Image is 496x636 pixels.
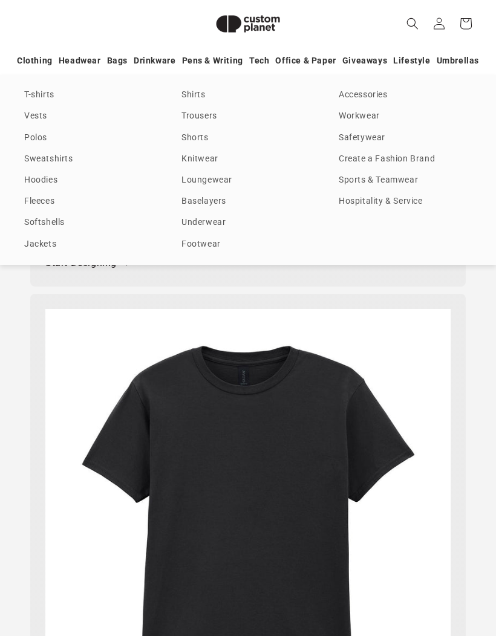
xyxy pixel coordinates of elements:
[181,87,315,103] a: Shirts
[249,50,269,71] a: Tech
[24,172,157,189] a: Hoodies
[339,130,472,146] a: Safetywear
[181,130,315,146] a: Shorts
[342,50,387,71] a: Giveaways
[181,172,315,189] a: Loungewear
[24,108,157,125] a: Vests
[339,172,472,189] a: Sports & Teamwear
[181,108,315,125] a: Trousers
[206,5,290,43] img: Custom Planet
[181,236,315,253] a: Footwear
[339,87,472,103] a: Accessories
[17,50,53,71] a: Clothing
[24,193,157,210] a: Fleeces
[399,10,426,37] summary: Search
[24,87,157,103] a: T-shirts
[182,50,243,71] a: Pens & Writing
[24,151,157,167] a: Sweatshirts
[339,193,472,210] a: Hospitality & Service
[24,130,157,146] a: Polos
[134,50,175,71] a: Drinkware
[24,236,157,253] a: Jackets
[275,50,336,71] a: Office & Paper
[181,215,315,231] a: Underwear
[289,505,496,636] iframe: Chat Widget
[24,215,157,231] a: Softshells
[181,193,315,210] a: Baselayers
[437,50,479,71] a: Umbrellas
[59,50,101,71] a: Headwear
[107,50,128,71] a: Bags
[339,108,472,125] a: Workwear
[393,50,430,71] a: Lifestyle
[339,151,472,167] a: Create a Fashion Brand
[181,151,315,167] a: Knitwear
